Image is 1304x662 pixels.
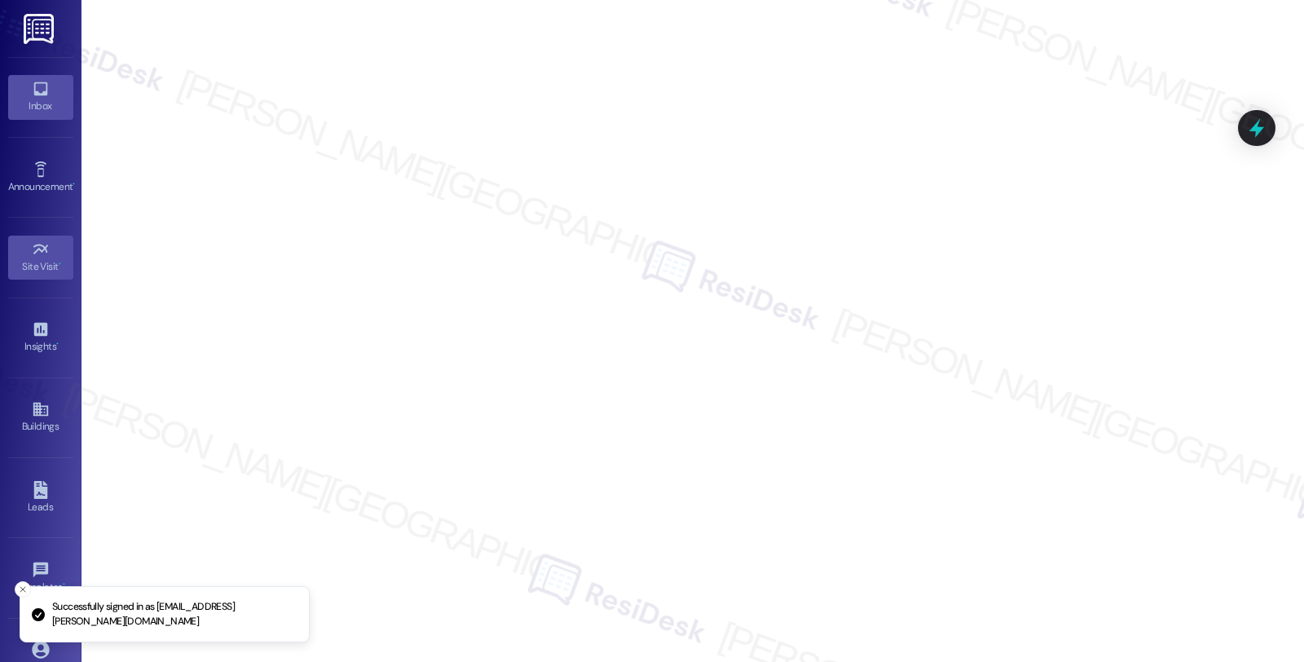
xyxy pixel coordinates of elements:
a: Buildings [8,395,73,439]
span: • [56,338,59,350]
img: ResiDesk Logo [24,14,57,44]
p: Successfully signed in as [EMAIL_ADDRESS][PERSON_NAME][DOMAIN_NAME] [52,600,296,629]
span: • [59,258,61,270]
a: Site Visit • [8,236,73,280]
button: Close toast [15,581,31,598]
a: Templates • [8,556,73,600]
a: Insights • [8,316,73,360]
a: Inbox [8,75,73,119]
span: • [73,179,75,190]
a: Leads [8,476,73,520]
